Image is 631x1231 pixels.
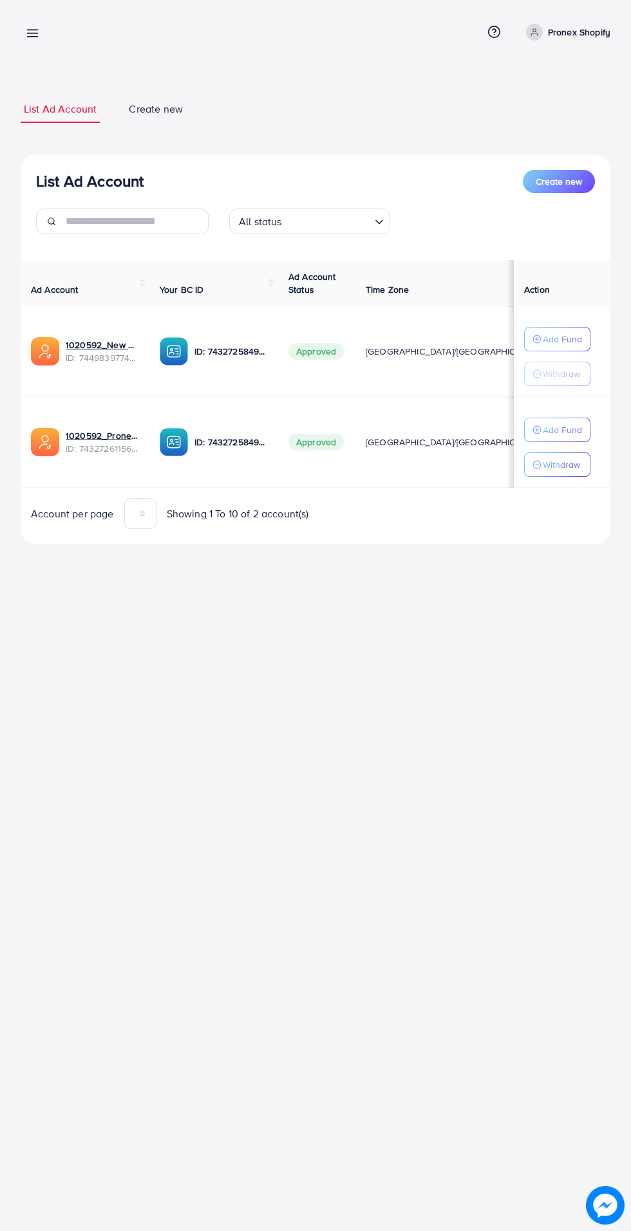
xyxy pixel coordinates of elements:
span: Ad Account Status [288,270,336,296]
button: Withdraw [524,452,590,477]
button: Add Fund [524,327,590,351]
span: ID: 7449839774317182977 [66,351,139,364]
a: 1020592_New Pro Mix_1734550996535 [66,338,139,351]
a: 1020592_Pronex Shopify_1730566414571 [66,429,139,442]
div: Search for option [229,208,390,234]
span: [GEOGRAPHIC_DATA]/[GEOGRAPHIC_DATA] [366,345,545,358]
a: Pronex Shopify [521,24,610,41]
span: Showing 1 To 10 of 2 account(s) [167,506,309,521]
button: Add Fund [524,418,590,442]
p: Pronex Shopify [548,24,610,40]
span: Ad Account [31,283,79,296]
span: ID: 7432726115636068368 [66,442,139,455]
p: Add Fund [543,331,582,347]
h3: List Ad Account [36,172,144,190]
button: Withdraw [524,362,590,386]
span: List Ad Account [24,102,97,116]
span: Your BC ID [160,283,204,296]
p: Withdraw [543,366,580,382]
span: [GEOGRAPHIC_DATA]/[GEOGRAPHIC_DATA] [366,436,545,449]
span: Create new [129,102,183,116]
span: Create new [536,175,582,188]
input: Search for option [286,210,370,231]
span: Approved [288,343,344,360]
div: <span class='underline'>1020592_New Pro Mix_1734550996535</span></br>7449839774317182977 [66,338,139,365]
span: Time Zone [366,283,409,296]
img: ic-ba-acc.ded83a64.svg [160,428,188,456]
span: Approved [288,434,344,450]
p: ID: 7432725849180520449 [194,344,268,359]
span: All status [236,212,285,231]
img: ic-ads-acc.e4c84228.svg [31,337,59,366]
img: ic-ads-acc.e4c84228.svg [31,428,59,456]
p: Add Fund [543,422,582,438]
div: <span class='underline'>1020592_Pronex Shopify_1730566414571</span></br>7432726115636068368 [66,429,139,456]
p: Withdraw [543,457,580,472]
img: ic-ba-acc.ded83a64.svg [160,337,188,366]
p: ID: 7432725849180520449 [194,434,268,450]
span: Action [524,283,550,296]
img: image [586,1186,625,1225]
span: Account per page [31,506,114,521]
button: Create new [523,170,595,193]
